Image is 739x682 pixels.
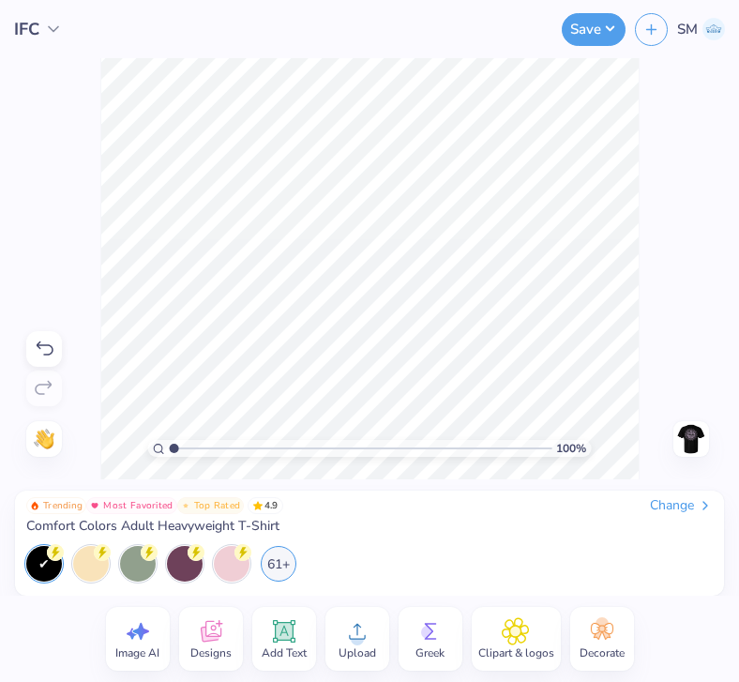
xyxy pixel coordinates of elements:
span: Add Text [262,645,307,660]
img: Most Favorited sort [90,501,99,510]
span: IFC [14,17,39,42]
span: Decorate [580,645,625,660]
span: 4.9 [248,497,283,514]
span: Upload [339,645,376,660]
button: Save [562,13,626,46]
span: SM [677,19,698,40]
span: Trending [43,501,83,510]
button: Badge Button [177,497,245,514]
img: Top Rated sort [181,501,190,510]
button: Badge Button [86,497,176,514]
div: Change [650,497,713,514]
span: Most Favorited [103,501,173,510]
span: Image AI [115,645,159,660]
button: Badge Button [26,497,86,514]
a: SM [677,18,725,40]
img: Sharlize Moayedi [702,18,725,40]
img: Back [676,424,706,454]
img: Trending sort [30,501,39,510]
span: Designs [190,645,232,660]
span: 100 % [556,440,586,457]
span: Clipart & logos [478,645,554,660]
span: Greek [415,645,445,660]
div: 61+ [261,546,296,582]
span: Top Rated [194,501,241,510]
span: Comfort Colors Adult Heavyweight T-Shirt [26,518,279,535]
